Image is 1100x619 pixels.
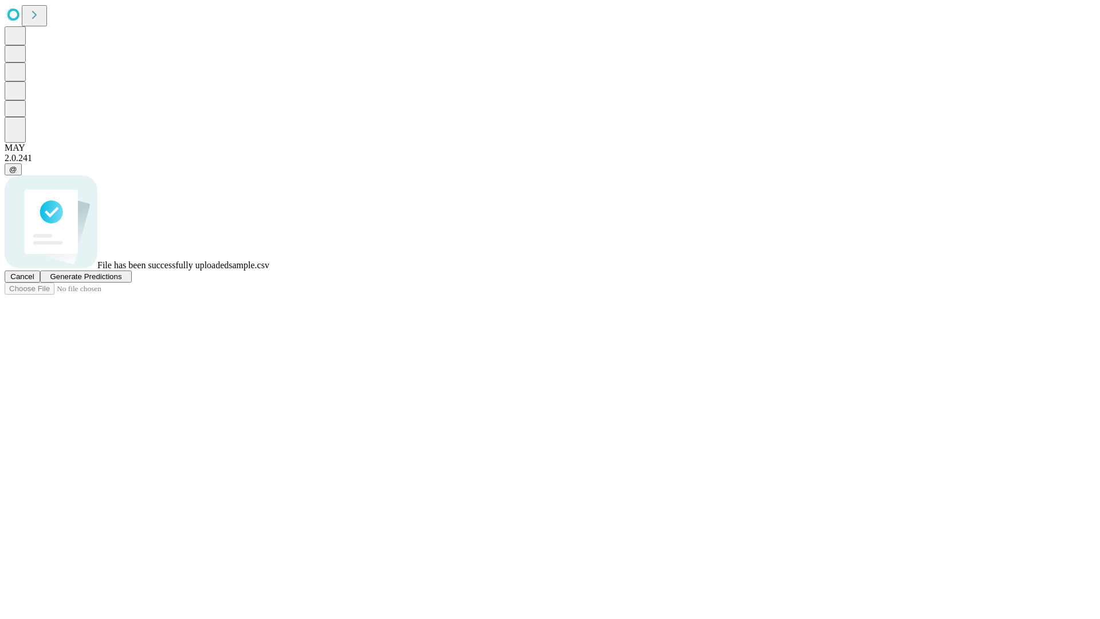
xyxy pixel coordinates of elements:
span: Cancel [10,272,34,281]
div: MAY [5,143,1095,153]
span: sample.csv [229,260,269,270]
span: @ [9,165,17,174]
button: Cancel [5,271,40,283]
div: 2.0.241 [5,153,1095,163]
button: Generate Predictions [40,271,132,283]
button: @ [5,163,22,175]
span: File has been successfully uploaded [97,260,229,270]
span: Generate Predictions [50,272,121,281]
